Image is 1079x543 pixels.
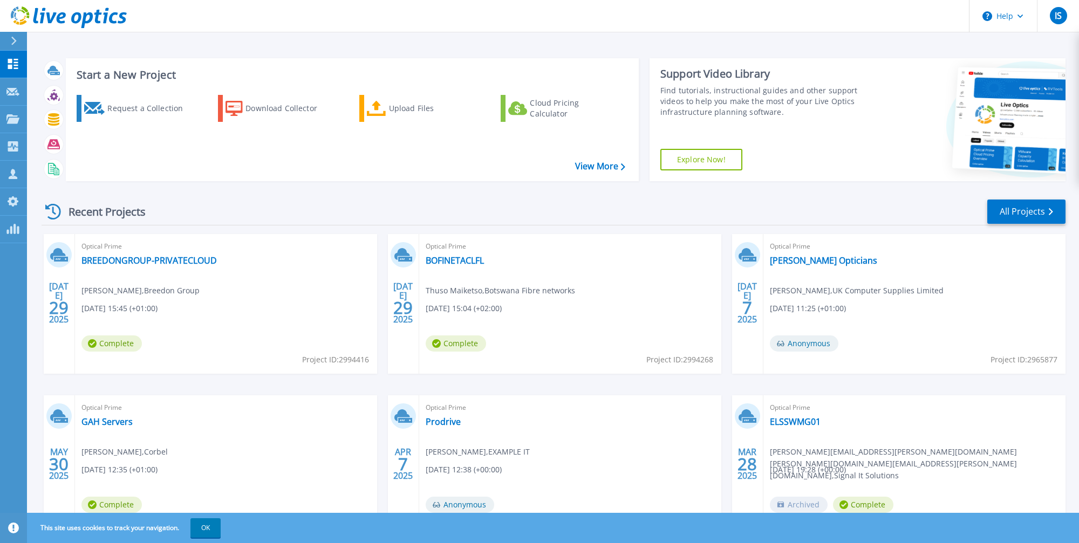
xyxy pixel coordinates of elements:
[49,459,69,469] span: 30
[660,149,742,170] a: Explore Now!
[81,240,371,252] span: Optical Prime
[426,416,461,427] a: Prodrive
[426,402,715,414] span: Optical Prime
[302,354,369,366] span: Project ID: 2994416
[426,464,502,476] span: [DATE] 12:38 (+00:00)
[389,98,475,119] div: Upload Files
[770,402,1059,414] span: Optical Prime
[398,459,408,469] span: 7
[77,69,625,81] h3: Start a New Project
[77,95,197,122] a: Request a Collection
[107,98,194,119] div: Request a Collection
[81,402,371,414] span: Optical Prime
[737,283,757,322] div: [DATE] 2025
[49,303,69,312] span: 29
[770,255,877,266] a: [PERSON_NAME] Opticians
[991,354,1057,366] span: Project ID: 2965877
[359,95,480,122] a: Upload Files
[393,303,413,312] span: 29
[218,95,338,122] a: Download Collector
[575,161,625,171] a: View More
[770,303,846,314] span: [DATE] 11:25 (+01:00)
[530,98,616,119] div: Cloud Pricing Calculator
[770,464,846,476] span: [DATE] 19:28 (+00:00)
[81,335,142,352] span: Complete
[393,444,413,484] div: APR 2025
[81,285,200,297] span: [PERSON_NAME] , Breedon Group
[81,255,217,266] a: BREEDONGROUP-PRIVATECLOUD
[426,285,575,297] span: Thuso Maiketso , Botswana Fibre networks
[245,98,332,119] div: Download Collector
[81,446,168,458] span: [PERSON_NAME] , Corbel
[426,446,530,458] span: [PERSON_NAME] , EXAMPLE IT
[770,285,944,297] span: [PERSON_NAME] , UK Computer Supplies Limited
[737,459,757,469] span: 28
[770,497,828,513] span: Archived
[987,200,1066,224] a: All Projects
[190,518,221,538] button: OK
[426,335,486,352] span: Complete
[81,497,142,513] span: Complete
[770,446,1066,482] span: [PERSON_NAME][EMAIL_ADDRESS][PERSON_NAME][DOMAIN_NAME] [PERSON_NAME][DOMAIN_NAME][EMAIL_ADDRESS][...
[426,240,715,252] span: Optical Prime
[49,444,69,484] div: MAY 2025
[660,67,873,81] div: Support Video Library
[81,303,158,314] span: [DATE] 15:45 (+01:00)
[426,255,484,266] a: BOFINETACLFL
[737,444,757,484] div: MAR 2025
[393,283,413,322] div: [DATE] 2025
[426,303,502,314] span: [DATE] 15:04 (+02:00)
[833,497,893,513] span: Complete
[770,240,1059,252] span: Optical Prime
[770,416,821,427] a: ELSSWMG01
[660,85,873,118] div: Find tutorials, instructional guides and other support videos to help you make the most of your L...
[42,198,160,225] div: Recent Projects
[646,354,713,366] span: Project ID: 2994268
[770,335,838,352] span: Anonymous
[30,518,221,538] span: This site uses cookies to track your navigation.
[426,497,494,513] span: Anonymous
[49,283,69,322] div: [DATE] 2025
[1055,11,1062,20] span: IS
[501,95,621,122] a: Cloud Pricing Calculator
[81,416,133,427] a: GAH Servers
[742,303,752,312] span: 7
[81,464,158,476] span: [DATE] 12:35 (+01:00)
